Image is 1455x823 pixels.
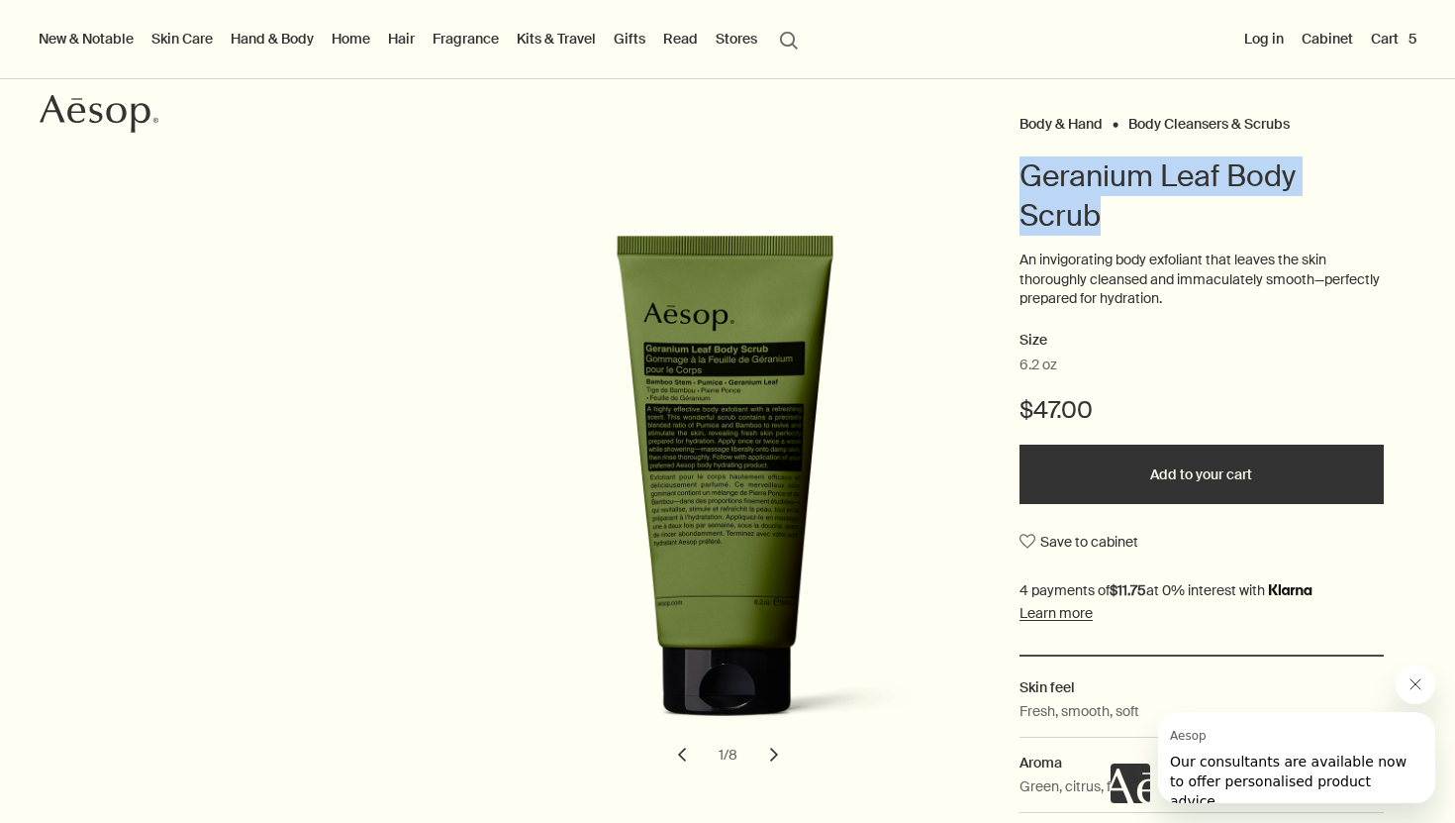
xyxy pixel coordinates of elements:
[35,26,138,51] button: New & Notable
[1111,764,1150,803] iframe: no content
[429,26,503,51] a: Fragrance
[328,26,374,51] a: Home
[660,733,704,776] button: previous slide
[752,733,796,776] button: next slide
[1158,712,1435,803] iframe: Message from Aesop
[1019,676,1384,698] h2: Skin feel
[610,26,649,51] a: Gifts
[1019,524,1138,560] button: Save to cabinet
[1298,26,1357,51] a: Cabinet
[1019,752,1384,773] h2: Aroma
[384,26,419,51] a: Hair
[1019,329,1384,353] h2: Size
[1019,115,1103,124] a: Body & Hand
[485,235,970,776] div: Geranium Leaf Body Scrub
[40,94,158,134] svg: Aesop
[712,26,761,51] button: Stores
[1111,665,1435,803] div: Aesop says "Our consultants are available now to offer personalised product advice.". Open messag...
[147,26,217,51] a: Skin Care
[1128,115,1290,124] a: Body Cleansers & Scrubs
[1240,26,1288,51] button: Log in
[1019,356,1057,375] span: 6.2 oz
[659,26,702,51] a: Read
[513,26,600,51] a: Kits & Travel
[12,42,248,97] span: Our consultants are available now to offer personalised product advice.
[1019,775,1138,797] p: Green, citrus, fresh
[551,235,987,752] img: Back of Geranium Leaf Body Scrub in green tube
[1019,700,1139,722] p: Fresh, smooth, soft
[771,20,807,57] button: Open search
[1019,394,1093,426] span: $47.00
[1019,445,1384,504] button: Add to your cart - $47.00
[227,26,318,51] a: Hand & Body
[1367,26,1420,51] button: Cart5
[35,89,163,144] a: Aesop
[1019,156,1384,236] h1: Geranium Leaf Body Scrub
[1019,251,1384,309] p: An invigorating body exfoliant that leaves the skin thoroughly cleansed and immaculately smooth—p...
[1396,665,1435,704] iframe: Close message from Aesop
